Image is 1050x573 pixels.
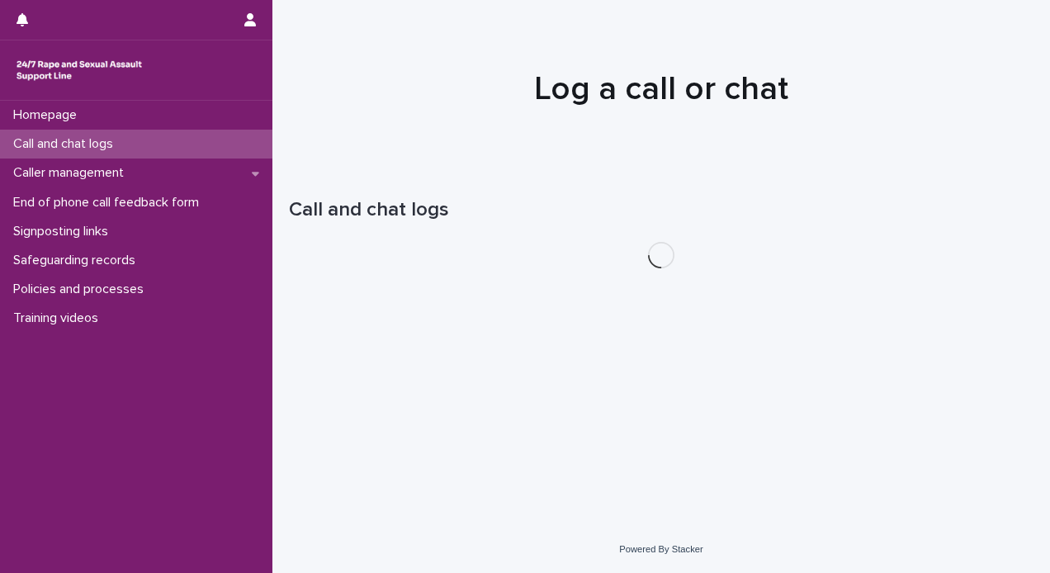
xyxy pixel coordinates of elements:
img: rhQMoQhaT3yELyF149Cw [13,54,145,87]
h1: Call and chat logs [289,198,1033,222]
p: Call and chat logs [7,136,126,152]
a: Powered By Stacker [619,544,702,554]
h1: Log a call or chat [289,69,1033,109]
p: Caller management [7,165,137,181]
p: Safeguarding records [7,253,149,268]
p: Policies and processes [7,282,157,297]
p: Signposting links [7,224,121,239]
p: Training videos [7,310,111,326]
p: End of phone call feedback form [7,195,212,211]
p: Homepage [7,107,90,123]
